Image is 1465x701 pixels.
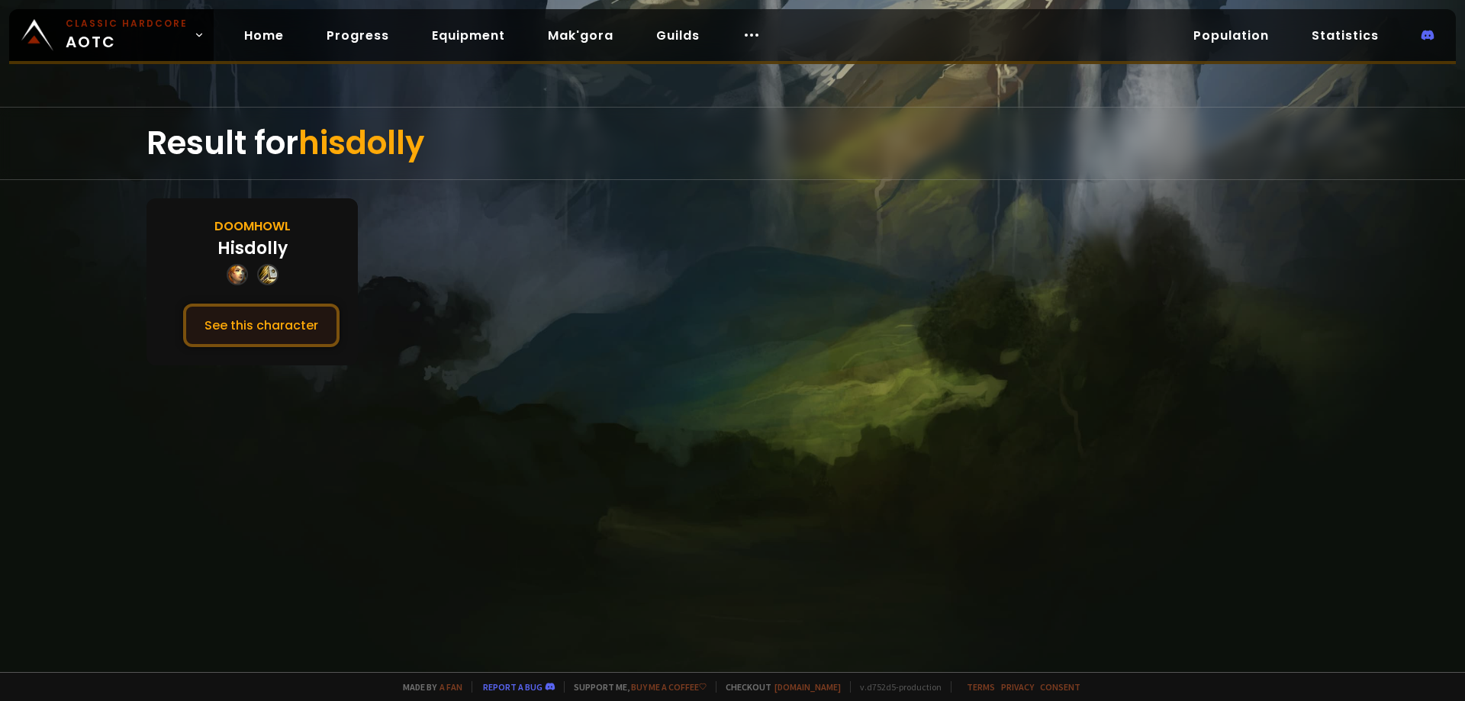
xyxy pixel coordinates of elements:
[232,20,296,51] a: Home
[1040,681,1080,693] a: Consent
[9,9,214,61] a: Classic HardcoreAOTC
[420,20,517,51] a: Equipment
[439,681,462,693] a: a fan
[564,681,707,693] span: Support me,
[298,121,424,166] span: hisdolly
[774,681,841,693] a: [DOMAIN_NAME]
[183,304,340,347] button: See this character
[1001,681,1034,693] a: Privacy
[66,17,188,53] span: AOTC
[1181,20,1281,51] a: Population
[217,236,288,261] div: Hisdolly
[967,681,995,693] a: Terms
[536,20,626,51] a: Mak'gora
[394,681,462,693] span: Made by
[1299,20,1391,51] a: Statistics
[631,681,707,693] a: Buy me a coffee
[483,681,543,693] a: Report a bug
[214,217,291,236] div: Doomhowl
[850,681,942,693] span: v. d752d5 - production
[146,108,1318,179] div: Result for
[66,17,188,31] small: Classic Hardcore
[716,681,841,693] span: Checkout
[314,20,401,51] a: Progress
[644,20,712,51] a: Guilds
